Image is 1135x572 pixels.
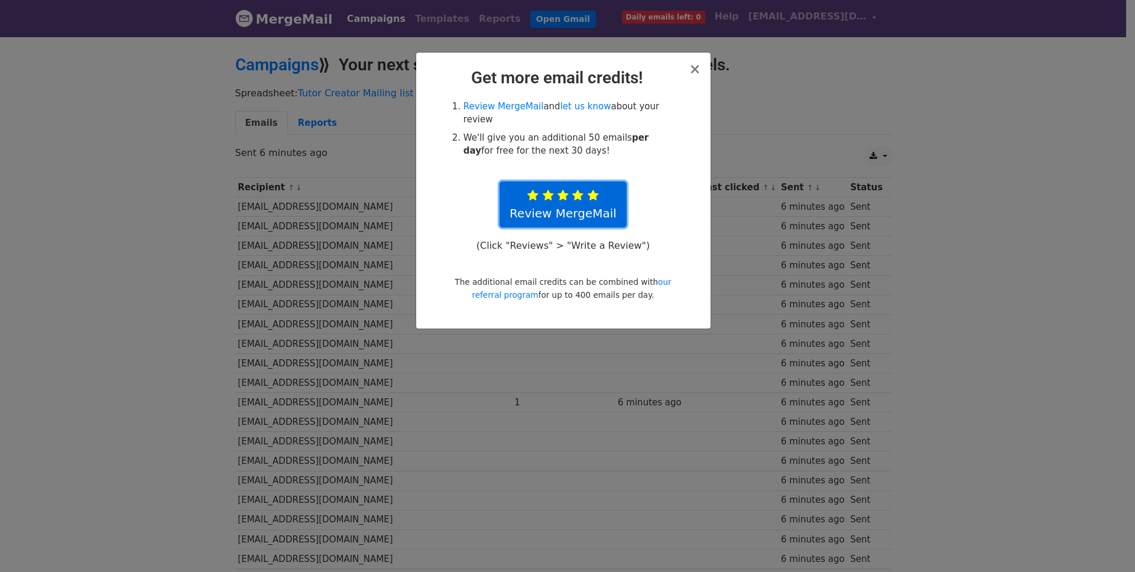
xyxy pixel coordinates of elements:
span: × [689,61,701,77]
li: We'll give you an additional 50 emails for free for the next 30 days! [463,131,676,158]
h2: Get more email credits! [426,68,701,88]
small: The additional email credits can be combined with for up to 400 emails per day. [455,277,671,300]
li: and about your review [463,100,676,126]
iframe: Chat Widget [1076,515,1135,572]
button: Close [689,62,701,76]
a: Review MergeMail [463,101,544,112]
p: (Click "Reviews" > "Write a Review") [470,239,656,252]
strong: per day [463,132,648,157]
a: let us know [560,101,611,112]
a: our referral program [472,277,671,300]
a: Review MergeMail [500,181,627,227]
